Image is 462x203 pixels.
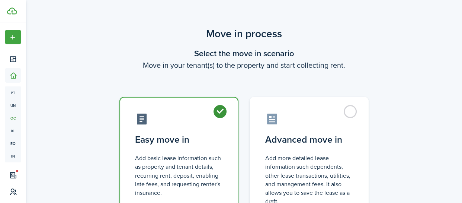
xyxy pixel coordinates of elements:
[110,47,378,60] wizard-step-header-title: Select the move in scenario
[265,133,353,146] control-radio-card-title: Advanced move in
[5,124,21,137] a: kl
[7,7,17,15] img: TenantCloud
[5,150,21,162] a: in
[5,112,21,124] a: oc
[5,86,21,99] a: pt
[5,99,21,112] a: un
[135,154,223,197] control-radio-card-description: Add basic lease information such as property and tenant details, recurring rent, deposit, enablin...
[110,60,378,71] wizard-step-header-description: Move in your tenant(s) to the property and start collecting rent.
[110,26,378,42] scenario-title: Move in process
[135,133,223,146] control-radio-card-title: Easy move in
[5,137,21,150] a: eq
[5,30,21,44] button: Open menu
